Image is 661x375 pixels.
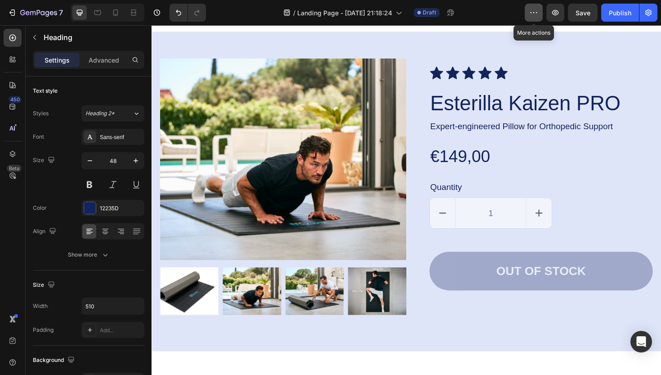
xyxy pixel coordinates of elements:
p: Heading [44,32,141,43]
iframe: Design area [152,25,661,375]
button: Show more [33,247,144,263]
div: Open Intercom Messenger [630,331,652,352]
div: Padding [33,326,54,334]
div: Align [33,226,58,238]
p: Expert-engineered Pillow for Orthopedic Support [295,102,500,113]
p: Settings [45,55,70,65]
div: Styles [33,109,49,117]
div: Add... [100,326,142,334]
div: Show more [68,250,110,259]
div: Background [33,354,76,366]
button: Out of stock [294,240,531,281]
div: €149,00 [294,127,531,151]
div: Font [33,133,44,141]
div: 450 [9,96,22,103]
span: Landing Page - [DATE] 21:18:24 [297,8,392,18]
div: Out of stock [365,253,460,268]
input: quantity [322,183,397,215]
span: / [293,8,295,18]
div: Width [33,302,48,310]
div: Publish [609,8,631,18]
span: Heading 2* [85,109,115,117]
h2: Esterilla Kaizen PRO [294,68,531,97]
div: Undo/Redo [170,4,206,22]
span: Save [576,9,590,17]
div: Size [33,154,57,167]
p: 7 [59,7,63,18]
p: Advanced [89,55,119,65]
button: Heading 2* [81,105,144,122]
button: Publish [601,4,639,22]
div: Sans-serif [100,133,142,141]
button: decrement [295,183,322,215]
button: increment [397,183,424,215]
div: 12235D [100,204,142,212]
div: Color [33,204,47,212]
div: Text style [33,87,58,95]
button: Save [568,4,598,22]
button: 7 [4,4,67,22]
div: Size [33,279,57,291]
div: Quantity [294,165,531,178]
span: Draft [423,9,436,17]
input: Auto [82,298,144,314]
div: Beta [7,165,22,172]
